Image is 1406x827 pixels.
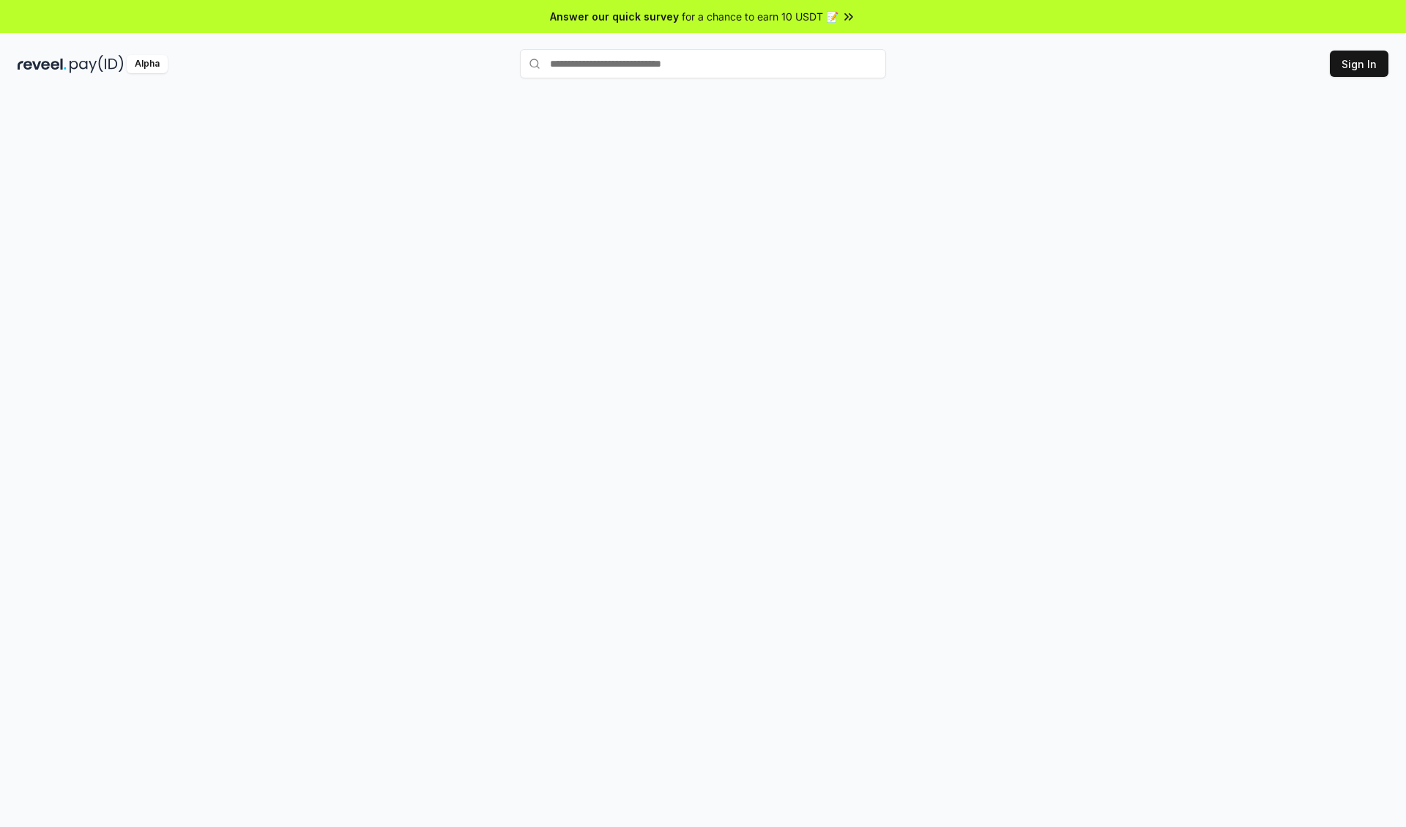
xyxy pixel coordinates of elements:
img: pay_id [70,55,124,73]
span: for a chance to earn 10 USDT 📝 [682,9,838,24]
button: Sign In [1330,51,1388,77]
div: Alpha [127,55,168,73]
img: reveel_dark [18,55,67,73]
span: Answer our quick survey [550,9,679,24]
